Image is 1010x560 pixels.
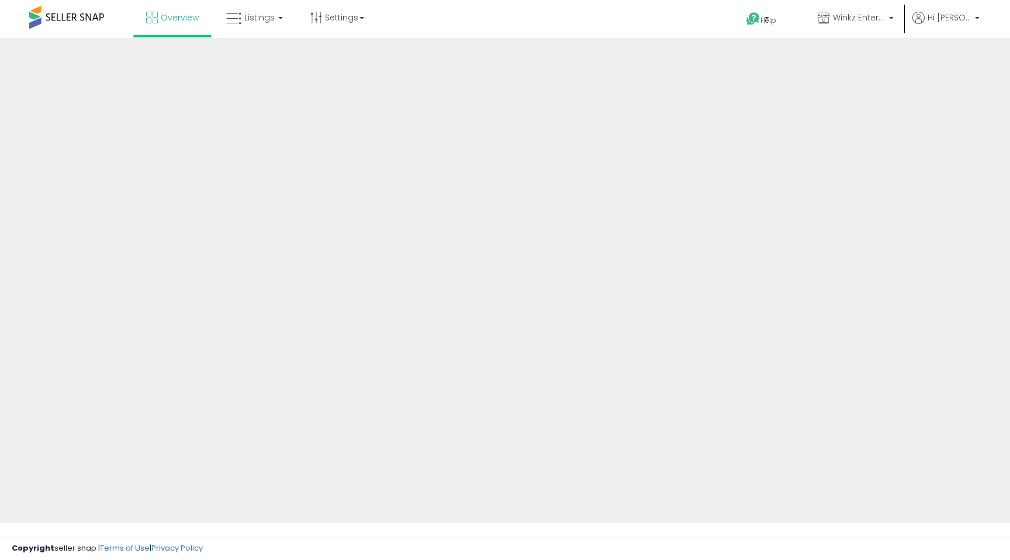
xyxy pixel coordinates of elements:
[928,12,971,23] span: Hi [PERSON_NAME]
[833,12,886,23] span: Winkz Enterprises
[161,12,199,23] span: Overview
[746,12,760,26] i: Get Help
[912,12,980,38] a: Hi [PERSON_NAME]
[737,3,799,38] a: Help
[760,15,776,25] span: Help
[244,12,275,23] span: Listings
